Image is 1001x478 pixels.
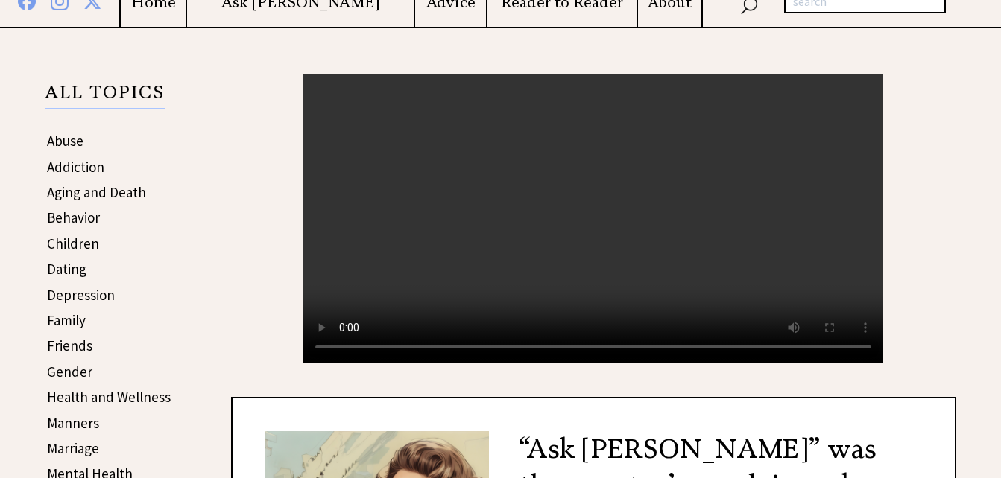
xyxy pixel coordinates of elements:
[47,235,99,252] a: Children
[47,388,171,406] a: Health and Wellness
[47,414,99,432] a: Manners
[47,183,146,201] a: Aging and Death
[303,74,883,363] video: Your browser does not support the audio element.
[47,363,92,380] a: Gender
[47,337,92,354] a: Friends
[47,311,86,329] a: Family
[47,208,100,226] a: Behavior
[47,439,99,457] a: Marriage
[47,286,115,304] a: Depression
[47,260,86,278] a: Dating
[47,132,83,150] a: Abuse
[47,158,104,176] a: Addiction
[45,84,165,109] p: ALL TOPICS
